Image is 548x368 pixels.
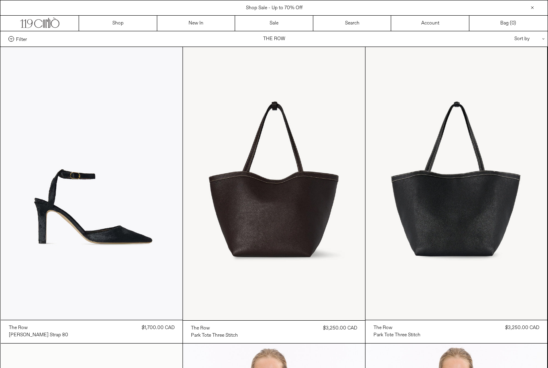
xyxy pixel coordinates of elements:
[183,47,365,320] img: The Row Park Tote Three Stitch
[373,331,420,339] a: Park Tote Three Stitch
[511,20,514,26] span: 0
[505,324,539,331] div: $3,250.00 CAD
[469,16,548,31] a: Bag ()
[313,16,392,31] a: Search
[373,332,420,339] div: Park Tote Three Stitch
[467,31,540,47] div: Sort by
[511,20,516,27] span: )
[235,16,313,31] a: Sale
[157,16,235,31] a: New In
[191,325,210,332] div: The Row
[391,16,469,31] a: Account
[9,331,68,339] a: [PERSON_NAME] Strap 80
[373,324,420,331] a: The Row
[142,324,175,331] div: $1,700.00 CAD
[9,325,28,331] div: The Row
[191,332,238,339] a: Park Tote Three Stitch
[79,16,157,31] a: Shop
[373,325,392,331] div: The Row
[9,332,68,339] div: [PERSON_NAME] Strap 80
[16,36,27,42] span: Filter
[191,325,238,332] a: The Row
[9,324,68,331] a: The Row
[365,47,548,320] img: The Row Park Tote Three Stitch
[323,325,357,332] div: $3,250.00 CAD
[246,5,302,11] a: Shop Sale - Up to 70% Off
[1,47,183,320] img: The Row Carla Ankle Strap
